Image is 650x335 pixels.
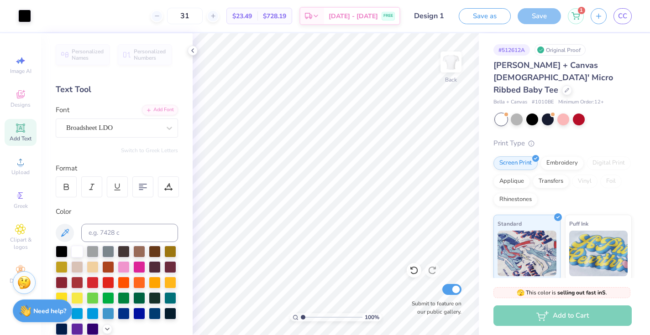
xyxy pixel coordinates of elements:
[459,8,511,24] button: Save as
[121,147,178,154] button: Switch to Greek Letters
[517,289,524,297] span: 🫣
[72,48,104,61] span: Personalized Names
[134,48,166,61] span: Personalized Numbers
[383,13,393,19] span: FREE
[569,219,588,228] span: Puff Ink
[56,163,179,174] div: Format
[56,83,178,96] div: Text Tool
[365,313,379,321] span: 100 %
[10,67,31,75] span: Image AI
[442,53,460,71] img: Back
[532,98,554,106] span: # 1010BE
[493,193,538,206] div: Rhinestones
[535,44,586,56] div: Original Proof
[445,76,457,84] div: Back
[587,156,631,170] div: Digital Print
[493,98,527,106] span: Bella + Canvas
[81,224,178,242] input: e.g. 7428 c
[533,175,569,188] div: Transfers
[5,236,37,251] span: Clipart & logos
[493,138,632,149] div: Print Type
[11,169,30,176] span: Upload
[56,206,178,217] div: Color
[142,105,178,115] div: Add Font
[578,7,585,14] span: 1
[56,105,69,115] label: Font
[14,202,28,210] span: Greek
[10,135,31,142] span: Add Text
[10,277,31,284] span: Decorate
[10,101,31,108] span: Designs
[329,11,378,21] span: [DATE] - [DATE]
[493,60,613,95] span: [PERSON_NAME] + Canvas [DEMOGRAPHIC_DATA]' Micro Ribbed Baby Tee
[569,231,628,276] img: Puff Ink
[407,299,461,316] label: Submit to feature on our public gallery.
[540,156,584,170] div: Embroidery
[558,98,604,106] span: Minimum Order: 12 +
[498,219,522,228] span: Standard
[407,7,452,25] input: Untitled Design
[600,175,622,188] div: Foil
[493,44,530,56] div: # 512612A
[493,156,538,170] div: Screen Print
[167,8,203,24] input: – –
[493,175,530,188] div: Applique
[232,11,252,21] span: $23.49
[263,11,286,21] span: $728.19
[557,289,606,296] strong: selling out fast in S
[517,289,607,297] span: This color is .
[618,11,627,21] span: CC
[33,307,66,315] strong: Need help?
[613,8,632,24] a: CC
[572,175,598,188] div: Vinyl
[498,231,556,276] img: Standard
